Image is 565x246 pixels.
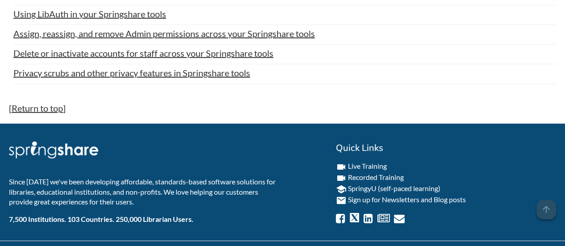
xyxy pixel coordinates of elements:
p: [ ] [9,102,556,114]
a: Using LibAuth in your Springshare tools [13,7,166,21]
a: Live Training [348,162,387,170]
a: Privacy scrubs and other privacy features in Springshare tools [13,66,250,79]
span: arrow_upward [536,200,556,219]
i: videocam [336,173,347,183]
i: school [336,184,347,195]
a: Return to top [12,103,63,113]
a: Assign, reassign, and remove Admin permissions across your Springshare tools [13,27,315,40]
b: 7,500 Institutions. 103 Countries. 250,000 Librarian Users. [9,215,193,223]
a: Recorded Training [348,173,404,181]
a: SpringyU (self-paced learning) [348,184,440,192]
h2: Quick Links [336,142,556,154]
img: Springshare [9,142,98,158]
a: Sign up for Newsletters and Blog posts [348,195,466,204]
p: Since [DATE] we've been developing affordable, standards-based software solutions for libraries, ... [9,177,276,207]
a: Delete or inactivate accounts for staff across your Springshare tools [13,46,273,60]
i: videocam [336,162,347,172]
a: arrow_upward [536,200,556,211]
i: email [336,195,347,206]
